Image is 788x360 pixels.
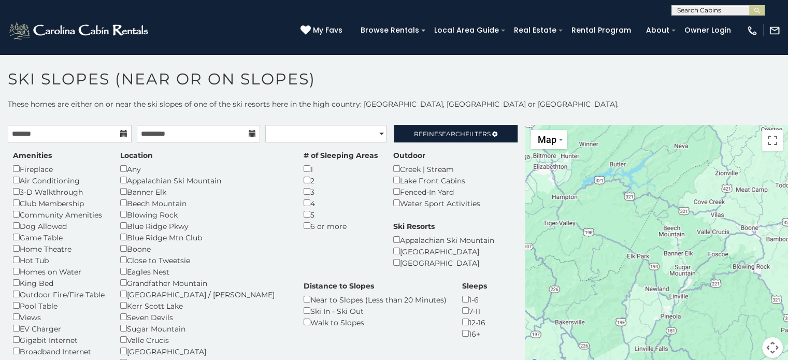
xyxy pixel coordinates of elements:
[120,323,288,334] div: Sugar Mountain
[393,234,494,246] div: Appalachian Ski Mountain
[679,22,736,38] a: Owner Login
[414,130,491,138] span: Refine Filters
[304,220,378,232] div: 6 or more
[393,175,480,186] div: Lake Front Cabins
[393,246,494,257] div: [GEOGRAPHIC_DATA]
[462,328,487,339] div: 16+
[120,277,288,289] div: Grandfather Mountain
[438,130,465,138] span: Search
[394,125,518,142] a: RefineSearchFilters
[120,243,288,254] div: Boone
[509,22,562,38] a: Real Estate
[13,266,105,277] div: Homes on Water
[538,134,556,145] span: Map
[429,22,504,38] a: Local Area Guide
[762,337,783,358] button: Map camera controls
[13,209,105,220] div: Community Amenities
[304,281,374,291] label: Distance to Slopes
[13,243,105,254] div: Home Theatre
[300,25,345,36] a: My Favs
[120,266,288,277] div: Eagles Nest
[304,163,378,175] div: 1
[304,150,378,161] label: # of Sleeping Areas
[531,130,567,149] button: Change map style
[393,163,480,175] div: Creek | Stream
[304,294,447,305] div: Near to Slopes (Less than 20 Minutes)
[13,197,105,209] div: Club Membership
[462,305,487,316] div: 7-11
[120,345,288,357] div: [GEOGRAPHIC_DATA]
[304,209,378,220] div: 5
[462,316,487,328] div: 12-16
[355,22,424,38] a: Browse Rentals
[393,221,435,232] label: Ski Resorts
[304,305,447,316] div: Ski In - Ski Out
[120,209,288,220] div: Blowing Rock
[120,220,288,232] div: Blue Ridge Pkwy
[393,257,494,268] div: [GEOGRAPHIC_DATA]
[13,345,105,357] div: Broadband Internet
[120,150,153,161] label: Location
[13,311,105,323] div: Views
[393,186,480,197] div: Fenced-In Yard
[13,254,105,266] div: Hot Tub
[13,175,105,186] div: Air Conditioning
[120,300,288,311] div: Kerr Scott Lake
[304,186,378,197] div: 3
[393,197,480,209] div: Water Sport Activities
[762,130,783,151] button: Toggle fullscreen view
[393,150,425,161] label: Outdoor
[120,289,288,300] div: [GEOGRAPHIC_DATA] / [PERSON_NAME]
[769,25,780,36] img: mail-regular-white.png
[13,220,105,232] div: Dog Allowed
[120,186,288,197] div: Banner Elk
[13,150,52,161] label: Amenities
[13,334,105,345] div: Gigabit Internet
[462,281,487,291] label: Sleeps
[747,25,758,36] img: phone-regular-white.png
[13,323,105,334] div: EV Charger
[120,232,288,243] div: Blue Ridge Mtn Club
[304,175,378,186] div: 2
[13,277,105,289] div: King Bed
[304,197,378,209] div: 4
[120,311,288,323] div: Seven Devils
[13,186,105,197] div: 3-D Walkthrough
[313,25,342,36] span: My Favs
[120,197,288,209] div: Beech Mountain
[304,316,447,328] div: Walk to Slopes
[120,254,288,266] div: Close to Tweetsie
[13,300,105,311] div: Pool Table
[120,163,288,175] div: Any
[120,334,288,345] div: Valle Crucis
[120,175,288,186] div: Appalachian Ski Mountain
[566,22,636,38] a: Rental Program
[8,20,151,41] img: White-1-2.png
[13,163,105,175] div: Fireplace
[462,294,487,305] div: 1-6
[13,232,105,243] div: Game Table
[641,22,675,38] a: About
[13,289,105,300] div: Outdoor Fire/Fire Table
